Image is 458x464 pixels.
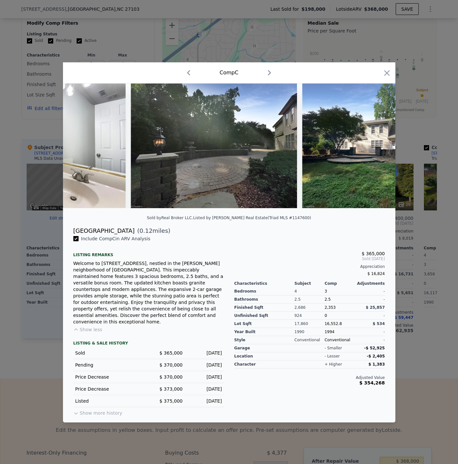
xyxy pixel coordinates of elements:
[79,236,153,241] span: Include Comp C in ARV Analysis
[234,256,385,261] span: Sold [DATE]
[367,271,385,276] span: $ 16,824
[188,350,222,356] div: [DATE]
[325,289,327,294] span: 3
[193,216,311,220] div: Listed by [PERSON_NAME] Real Estate (Triad MLS #1147600)
[234,375,385,380] div: Adjusted Value
[325,281,355,286] div: Comp
[234,336,295,344] div: Style
[325,313,327,318] span: 0
[234,312,295,320] div: Unfinished Sqft
[188,374,222,380] div: [DATE]
[75,362,143,368] div: Pending
[294,295,325,304] div: 2.5
[234,295,295,304] div: Bathrooms
[355,281,385,286] div: Adjustments
[294,312,325,320] div: 924
[159,350,182,356] span: $ 365,000
[294,281,325,286] div: Subject
[234,281,295,286] div: Characteristics
[140,227,153,234] span: 0.12
[234,328,295,336] div: Year Built
[359,380,385,385] span: $ 354,268
[355,328,385,336] div: -
[294,304,325,312] div: 2,686
[75,374,143,380] div: Price Decrease
[234,264,385,269] div: Appreciation
[355,312,385,320] div: -
[364,346,385,350] span: -$ 52,925
[188,386,222,392] div: [DATE]
[367,354,385,358] span: -$ 2,405
[325,305,336,310] span: 2,353
[73,226,135,235] div: [GEOGRAPHIC_DATA]
[234,320,295,328] div: Lot Sqft
[294,287,325,295] div: 4
[325,328,355,336] div: 1994
[234,360,295,369] div: character
[73,407,122,416] button: Show more history
[159,386,182,392] span: $ 373,000
[366,305,385,310] span: $ 25,857
[234,352,295,360] div: location
[294,336,325,344] div: Conventional
[373,321,385,326] span: $ 534
[73,260,224,325] div: Welcome to [STREET_ADDRESS], nestled in the [PERSON_NAME] neighborhood of [GEOGRAPHIC_DATA]. This...
[234,304,295,312] div: Finished Sqft
[294,328,325,336] div: 1990
[159,374,182,380] span: $ 370,000
[73,326,102,333] button: Show less
[325,345,342,351] div: - smaller
[325,336,355,344] div: Conventional
[159,362,182,368] span: $ 370,000
[325,321,342,326] span: 16,552.8
[325,295,355,304] div: 2.5
[355,287,385,295] div: -
[131,83,297,208] img: Property Img
[368,362,385,367] span: $ 1,383
[234,344,295,352] div: garage
[73,247,224,257] div: Listing remarks
[75,386,143,392] div: Price Decrease
[234,287,295,295] div: Bedrooms
[159,398,182,404] span: $ 375,000
[75,350,143,356] div: Sold
[135,226,170,235] span: ( miles)
[325,354,340,359] div: - lesser
[188,362,222,368] div: [DATE]
[355,336,385,344] div: -
[294,320,325,328] div: 17,860
[73,341,224,347] div: LISTING & SALE HISTORY
[355,295,385,304] div: -
[325,362,342,367] div: + higher
[362,251,385,256] span: $ 365,000
[75,398,143,404] div: Listed
[188,398,222,404] div: [DATE]
[220,69,239,77] div: Comp C
[147,216,193,220] div: Sold by Real Broker LLC .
